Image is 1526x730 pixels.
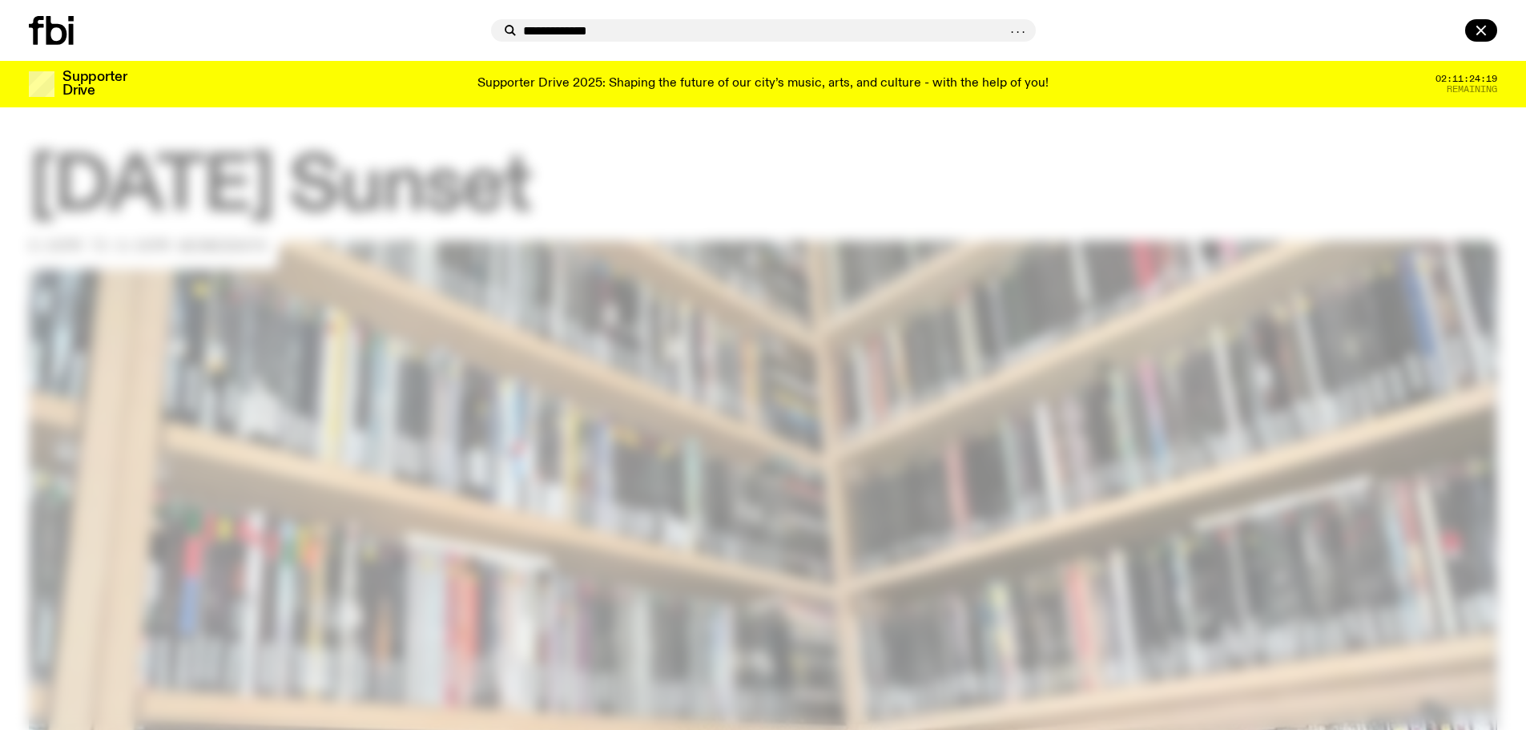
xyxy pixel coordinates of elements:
span: Remaining [1447,85,1497,94]
span: 02:11:24:19 [1435,75,1497,83]
span: . [1009,23,1015,36]
h3: Supporter Drive [62,71,127,98]
p: Supporter Drive 2025: Shaping the future of our city’s music, arts, and culture - with the help o... [477,77,1049,91]
span: . [1021,23,1026,36]
span: . [1015,23,1021,36]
